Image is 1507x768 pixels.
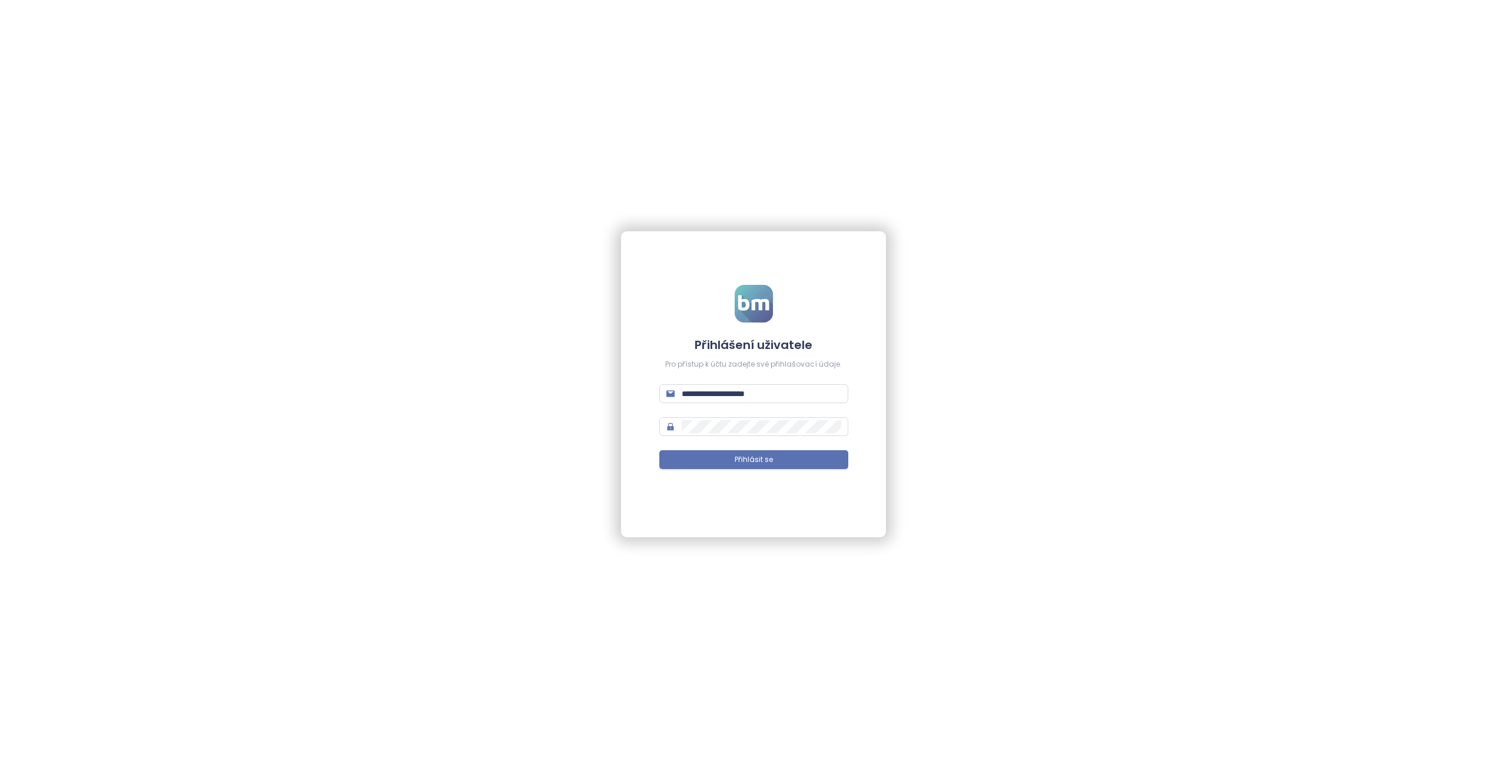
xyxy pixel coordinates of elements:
[735,454,773,466] span: Přihlásit se
[735,285,773,323] img: logo
[666,390,675,398] span: mail
[659,359,848,370] div: Pro přístup k účtu zadejte své přihlašovací údaje.
[666,423,675,431] span: lock
[659,337,848,353] h4: Přihlášení uživatele
[659,450,848,469] button: Přihlásit se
